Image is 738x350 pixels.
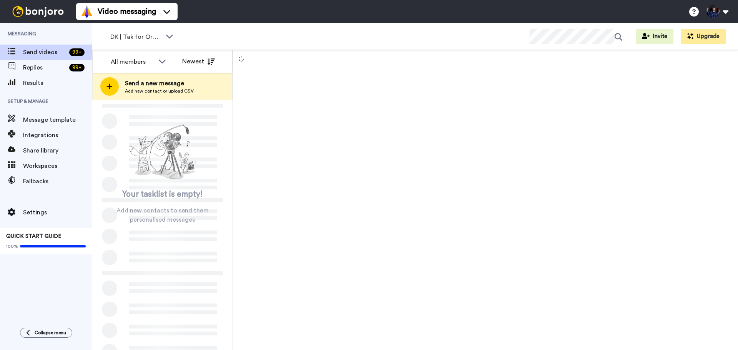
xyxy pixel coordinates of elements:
[20,328,72,338] button: Collapse menu
[6,243,18,249] span: 100%
[81,5,93,18] img: vm-color.svg
[9,6,67,17] img: bj-logo-header-white.svg
[23,161,92,171] span: Workspaces
[23,48,66,57] span: Send videos
[125,79,194,88] span: Send a new message
[23,78,92,88] span: Results
[35,330,66,336] span: Collapse menu
[681,29,726,44] button: Upgrade
[23,115,92,124] span: Message template
[23,208,92,217] span: Settings
[6,234,61,239] span: QUICK START GUIDE
[104,206,221,224] span: Add new contacts to send them personalised messages
[122,189,203,200] span: Your tasklist is empty!
[23,131,92,140] span: Integrations
[23,177,92,186] span: Fallbacks
[125,88,194,94] span: Add new contact or upload CSV
[69,48,85,56] div: 99 +
[23,63,66,72] span: Replies
[124,121,201,183] img: ready-set-action.png
[98,6,156,17] span: Video messaging
[69,64,85,71] div: 99 +
[111,57,155,66] div: All members
[110,32,162,41] span: DK | Tak for Ordre
[176,54,221,69] button: Newest
[23,146,92,155] span: Share library
[636,29,673,44] button: Invite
